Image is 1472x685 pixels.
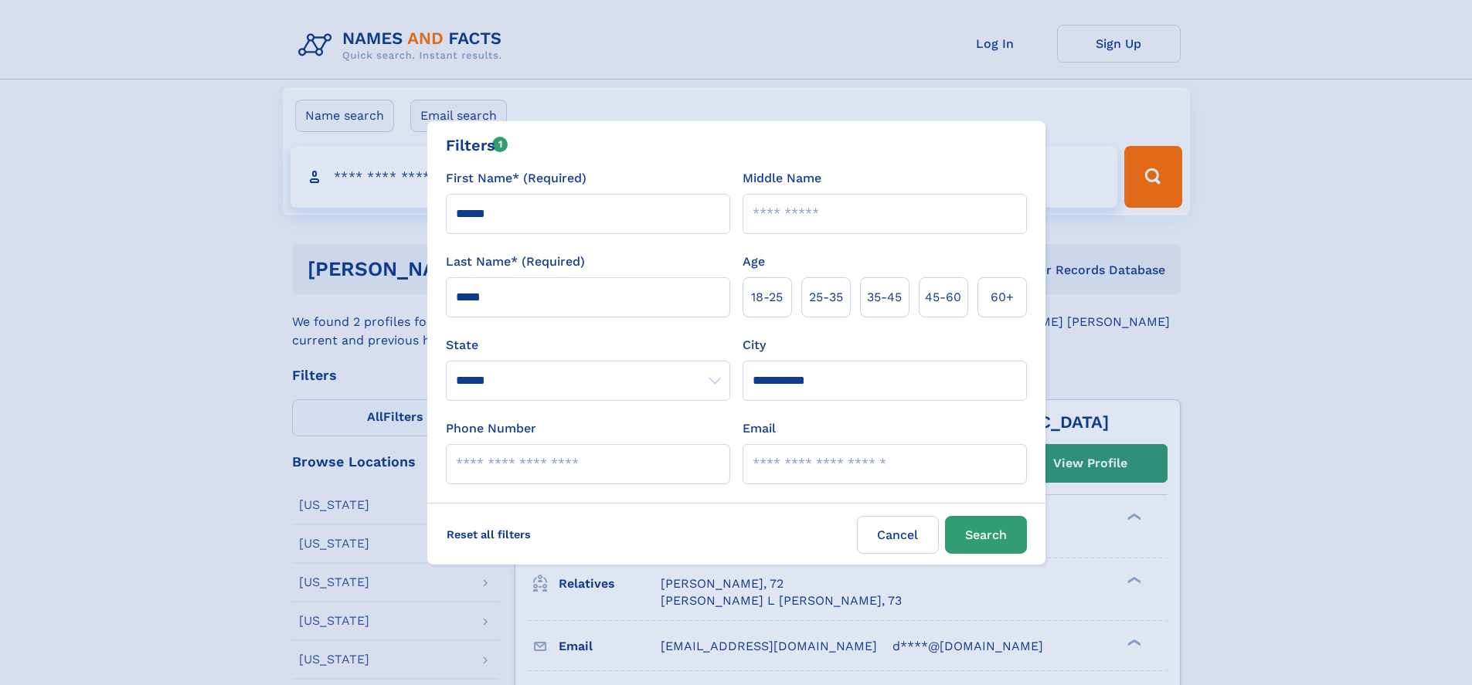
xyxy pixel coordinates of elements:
[857,516,939,554] label: Cancel
[446,134,508,157] div: Filters
[751,288,783,307] span: 18‑25
[437,516,541,553] label: Reset all filters
[743,169,821,188] label: Middle Name
[743,419,776,438] label: Email
[743,336,766,354] label: City
[446,336,730,354] label: State
[809,288,843,307] span: 25‑35
[867,288,902,307] span: 35‑45
[446,419,536,438] label: Phone Number
[743,253,765,271] label: Age
[446,253,585,271] label: Last Name* (Required)
[446,169,586,188] label: First Name* (Required)
[925,288,961,307] span: 45‑60
[991,288,1014,307] span: 60+
[945,516,1027,554] button: Search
